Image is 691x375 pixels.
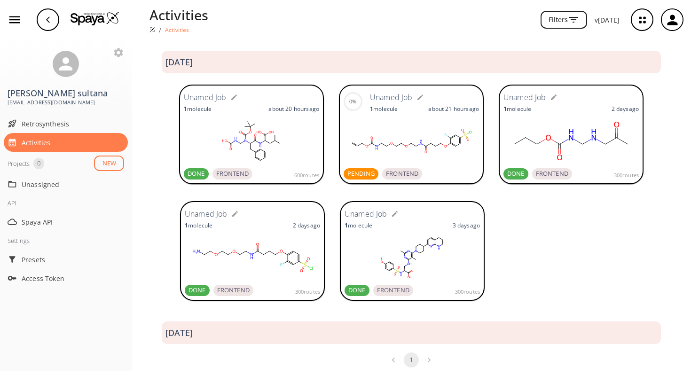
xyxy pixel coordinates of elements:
img: Spaya logo [149,27,155,32]
svg: O=C([C@@H](NS(=O)(C1=CC=C(C=C1)OC)=O)CNC2=NC(C)=NC(N3CCC(CC3)C4=NC5=C(C=C4)CCCN5)=C2C)O [345,234,480,281]
svg: CCCOC(NCNCC(C)=O)=O [503,117,639,164]
a: Unamed Job1moleculeabout 20 hoursagoDONEFRONTEND600routes [179,85,324,186]
h6: Unamed Job [370,92,413,104]
nav: pagination navigation [385,352,438,367]
button: page 1 [404,352,419,367]
p: molecule [503,105,531,113]
span: FRONTEND [212,169,252,179]
h6: Unamed Job [345,208,387,220]
span: 600 routes [294,171,319,180]
span: Presets [22,255,124,265]
div: Unassigned [4,175,128,194]
span: FRONTEND [373,286,413,295]
h3: [DATE] [165,328,193,338]
div: Access Token [4,269,128,288]
div: Presets [4,250,128,269]
a: Unamed Job1molecule3 daysagoDONEFRONTEND300routes [340,201,485,303]
span: DONE [345,286,369,295]
span: 300 routes [455,288,480,296]
div: 0% [349,97,356,106]
strong: 1 [345,221,348,229]
p: 2 days ago [293,221,320,229]
span: Spaya API [22,217,124,227]
span: 300 routes [295,288,320,296]
p: 3 days ago [453,221,480,229]
p: molecule [184,105,212,113]
p: Activities [149,5,209,25]
a: Unamed Job1molecule2 daysagoDONEFRONTEND300routes [499,85,644,186]
span: [EMAIL_ADDRESS][DOMAIN_NAME] [8,98,124,107]
span: DONE [185,286,210,295]
svg: O=C(NCCOCCOCCNC(OCC=C)=O)CCCOC1=C(F)C=C(S(=O)(Cl)=O)C=C1 [344,117,479,164]
strong: 1 [185,221,188,229]
p: molecule [370,105,398,113]
button: NEW [94,156,124,171]
span: Access Token [22,273,124,283]
span: Activities [22,138,124,148]
h6: Unamed Job [184,92,227,104]
p: Activities [165,26,189,34]
span: FRONTEND [532,169,572,179]
h6: Unamed Job [185,208,228,220]
a: Unamed Job1molecule2 daysagoDONEFRONTEND300routes [180,201,325,303]
div: Projects [8,158,30,169]
h6: Unamed Job [503,92,546,104]
p: 2 days ago [612,105,639,113]
h3: [DATE] [165,57,193,67]
div: Activities [4,133,128,152]
span: Retrosynthesis [22,119,124,129]
strong: 1 [503,105,507,113]
p: molecule [345,221,372,229]
span: 300 routes [614,171,639,180]
p: molecule [185,221,212,229]
img: Logo Spaya [71,11,119,25]
p: v [DATE] [595,15,620,25]
a: 0%Unamed Job1moleculeabout 21 hoursagoPENDINGFRONTEND [339,85,484,186]
svg: O=C(NCN(C(OC(C)(C)C)=O)C(CC1=CC=CC=C1)C(NC(B(O)O)CC(C)C)=O)O [184,117,319,164]
p: about 20 hours ago [268,105,319,113]
svg: O=S(C(C=C1)=CC(F)=C1OCCCC(NCCOCCOCCN)=O)(Cl)=O [185,234,320,281]
strong: 1 [184,105,187,113]
div: Spaya API [4,212,128,231]
span: FRONTEND [213,286,253,295]
span: PENDING [344,169,378,179]
span: Unassigned [22,180,124,189]
h3: [PERSON_NAME] sultana [8,88,124,98]
p: about 21 hours ago [428,105,479,113]
strong: 1 [370,105,373,113]
span: DONE [503,169,528,179]
span: FRONTEND [382,169,422,179]
button: Filters [541,11,587,29]
li: / [159,25,161,35]
span: DONE [184,169,209,179]
div: Retrosynthesis [4,114,128,133]
span: 0 [33,159,44,168]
